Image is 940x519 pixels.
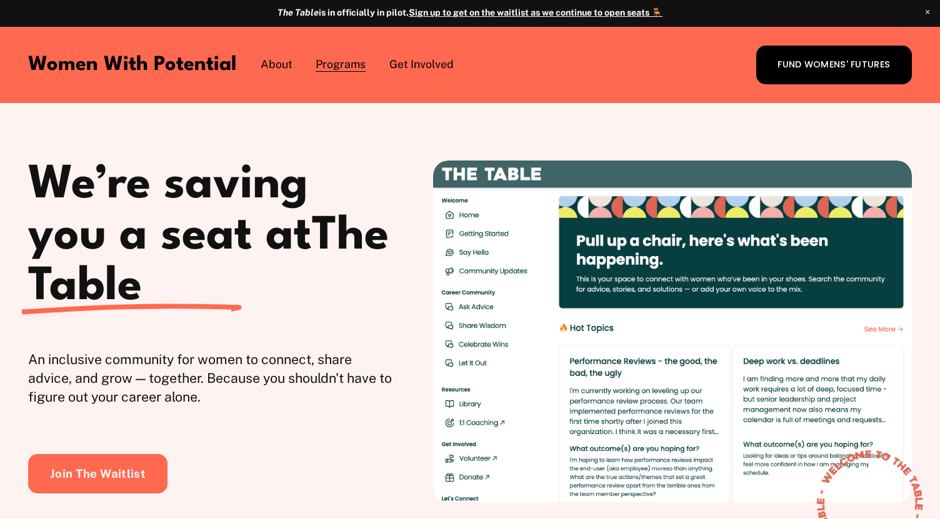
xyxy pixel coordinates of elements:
[28,161,396,314] h1: We’re saving you a seat at
[316,56,366,74] a: folder dropdown
[261,57,292,72] span: About
[316,57,366,72] span: Programs
[389,57,454,72] span: Get Involved
[261,56,292,74] a: folder dropdown
[756,46,912,85] a: FUND WOMENS' FUTURES
[277,7,409,17] strong: is in officially in pilot.
[409,7,662,17] a: Sign up to get on the waitlist as we continue to open seats 🪑
[28,55,237,74] a: Women With Potential
[28,454,167,494] a: Join The Waitlist
[389,56,454,74] a: folder dropdown
[277,7,319,17] em: The Table
[28,350,396,407] p: An inclusive community for women to connect, share advice, and grow — together. Because you shoul...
